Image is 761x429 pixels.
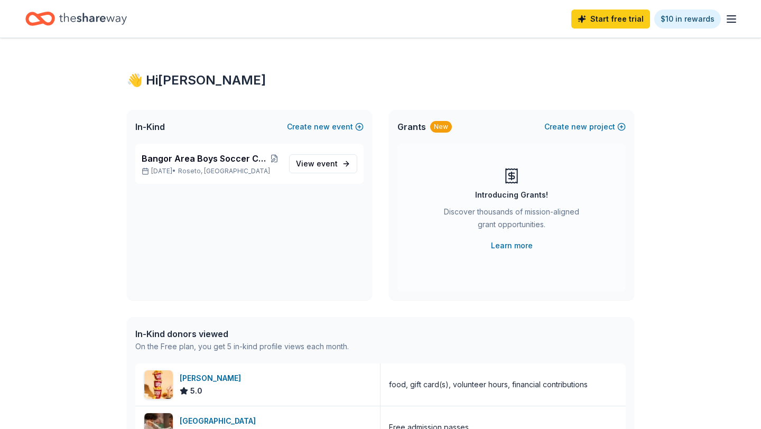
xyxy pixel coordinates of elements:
[317,159,338,168] span: event
[142,167,281,175] p: [DATE] •
[491,239,533,252] a: Learn more
[389,378,588,391] div: food, gift card(s), volunteer hours, financial contributions
[571,120,587,133] span: new
[397,120,426,133] span: Grants
[440,206,583,235] div: Discover thousands of mission-aligned grant opportunities.
[475,189,548,201] div: Introducing Grants!
[289,154,357,173] a: View event
[544,120,626,133] button: Createnewproject
[571,10,650,29] a: Start free trial
[190,385,202,397] span: 5.0
[135,340,349,353] div: On the Free plan, you get 5 in-kind profile views each month.
[142,152,268,165] span: Bangor Area Boys Soccer Car Wash and Tricky Tray
[296,157,338,170] span: View
[25,6,127,31] a: Home
[127,72,634,89] div: 👋 Hi [PERSON_NAME]
[180,372,245,385] div: [PERSON_NAME]
[135,328,349,340] div: In-Kind donors viewed
[180,415,260,427] div: [GEOGRAPHIC_DATA]
[654,10,721,29] a: $10 in rewards
[144,370,173,399] img: Image for Sheetz
[178,167,270,175] span: Roseto, [GEOGRAPHIC_DATA]
[430,121,452,133] div: New
[314,120,330,133] span: new
[287,120,364,133] button: Createnewevent
[135,120,165,133] span: In-Kind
